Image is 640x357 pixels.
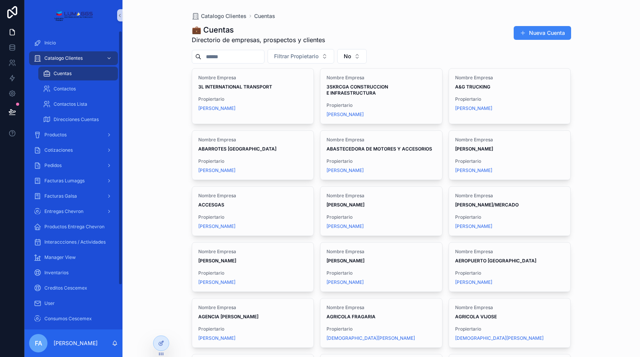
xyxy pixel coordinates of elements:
[29,251,118,264] a: Manager View
[455,84,490,90] strong: A&G TRUCKING
[198,137,308,143] span: Nombre Empresa
[455,258,536,264] strong: AEROPUERTO [GEOGRAPHIC_DATA]
[449,130,571,180] a: Nombre Empresa[PERSON_NAME]Propiertario[PERSON_NAME]
[320,130,442,180] a: Nombre EmpresaABASTECEDORA DE MOTORES Y ACCESORIOSPropiertario[PERSON_NAME]
[254,12,275,20] a: Cuentas
[29,312,118,326] a: Consumos Cescemex
[44,208,83,215] span: Entregas Chevron
[192,12,247,20] a: Catalogo Clientes
[198,214,308,220] span: Propiertario
[44,178,85,184] span: Facturas Lumaggs
[327,305,436,311] span: Nombre Empresa
[320,242,442,292] a: Nombre Empresa[PERSON_NAME]Propiertario[PERSON_NAME]
[455,202,519,208] strong: [PERSON_NAME]/MERCADO
[327,270,436,276] span: Propiertario
[268,49,334,64] button: Select Button
[198,279,235,285] a: [PERSON_NAME]
[198,158,308,164] span: Propiertario
[455,167,492,174] a: [PERSON_NAME]
[198,167,235,174] span: [PERSON_NAME]
[29,128,118,142] a: Productos
[44,300,55,306] span: User
[320,68,442,124] a: Nombre Empresa3SKRCGA CONSTRUCCION E INFRAESTRUCTURAPropiertario[PERSON_NAME]
[455,279,492,285] a: [PERSON_NAME]
[198,96,308,102] span: Propiertario
[38,67,118,80] a: Cuentas
[44,270,69,276] span: Inventarios
[198,335,235,341] a: [PERSON_NAME]
[327,193,436,199] span: Nombre Empresa
[29,266,118,280] a: Inventarios
[29,159,118,172] a: Pedidos
[192,298,314,348] a: Nombre EmpresaAGENCIA [PERSON_NAME]Propiertario[PERSON_NAME]
[455,146,493,152] strong: [PERSON_NAME]
[44,55,83,61] span: Catalogo Clientes
[54,9,93,21] img: App logo
[327,202,364,208] strong: [PERSON_NAME]
[44,132,67,138] span: Productos
[337,49,367,64] button: Select Button
[455,137,565,143] span: Nombre Empresa
[44,224,104,230] span: Productos Entrega Chevron
[29,51,118,65] a: Catalogo Clientes
[514,26,571,40] button: Nueva Cuenta
[455,335,544,341] a: [DEMOGRAPHIC_DATA][PERSON_NAME]
[449,68,571,124] a: Nombre EmpresaA&G TRUCKINGPropiertario[PERSON_NAME]
[455,326,565,332] span: Propiertario
[198,258,236,264] strong: [PERSON_NAME]
[198,193,308,199] span: Nombre Empresa
[327,158,436,164] span: Propiertario
[44,316,92,322] span: Consumos Cescemex
[192,186,314,236] a: Nombre EmpresaACCESGASPropiertario[PERSON_NAME]
[449,242,571,292] a: Nombre EmpresaAEROPUERTO [GEOGRAPHIC_DATA]Propiertario[PERSON_NAME]
[198,305,308,311] span: Nombre Empresa
[38,113,118,126] a: Direcciones Cuentas
[455,158,565,164] span: Propiertario
[198,249,308,255] span: Nombre Empresa
[192,35,325,44] span: Directorio de empresas, prospectos y clientes
[38,97,118,111] a: Contactos Lista
[327,279,364,285] a: [PERSON_NAME]
[44,239,106,245] span: Interaccciones / Actividades
[455,75,565,81] span: Nombre Empresa
[327,326,436,332] span: Propiertario
[327,111,364,118] a: [PERSON_NAME]
[29,235,118,249] a: Interaccciones / Actividades
[198,314,258,319] strong: AGENCIA [PERSON_NAME]
[327,249,436,255] span: Nombre Empresa
[327,214,436,220] span: Propiertario
[198,84,272,90] strong: 3L INTERNATIONAL TRANSPORT
[455,105,492,111] a: [PERSON_NAME]
[24,31,122,329] div: scrollable content
[192,25,325,35] h1: 💼 Cuentas
[449,186,571,236] a: Nombre Empresa[PERSON_NAME]/MERCADOPropiertario[PERSON_NAME]
[455,223,492,229] span: [PERSON_NAME]
[455,96,565,102] span: Propiertario
[54,101,87,107] span: Contactos Lista
[192,130,314,180] a: Nombre EmpresaABARROTES [GEOGRAPHIC_DATA]Propiertario[PERSON_NAME]
[327,314,376,319] strong: AGRICOLA FRAGARIA
[44,285,87,291] span: Creditos Cescemex
[198,202,224,208] strong: ACCESGAS
[327,335,415,341] a: [DEMOGRAPHIC_DATA][PERSON_NAME]
[29,143,118,157] a: Cotizaciones
[29,36,118,50] a: Inicio
[54,116,99,123] span: Direcciones Cuentas
[198,105,235,111] a: [PERSON_NAME]
[455,249,565,255] span: Nombre Empresa
[455,214,565,220] span: Propiertario
[327,75,436,81] span: Nombre Empresa
[327,167,364,174] a: [PERSON_NAME]
[35,339,42,348] span: FA
[198,223,235,229] a: [PERSON_NAME]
